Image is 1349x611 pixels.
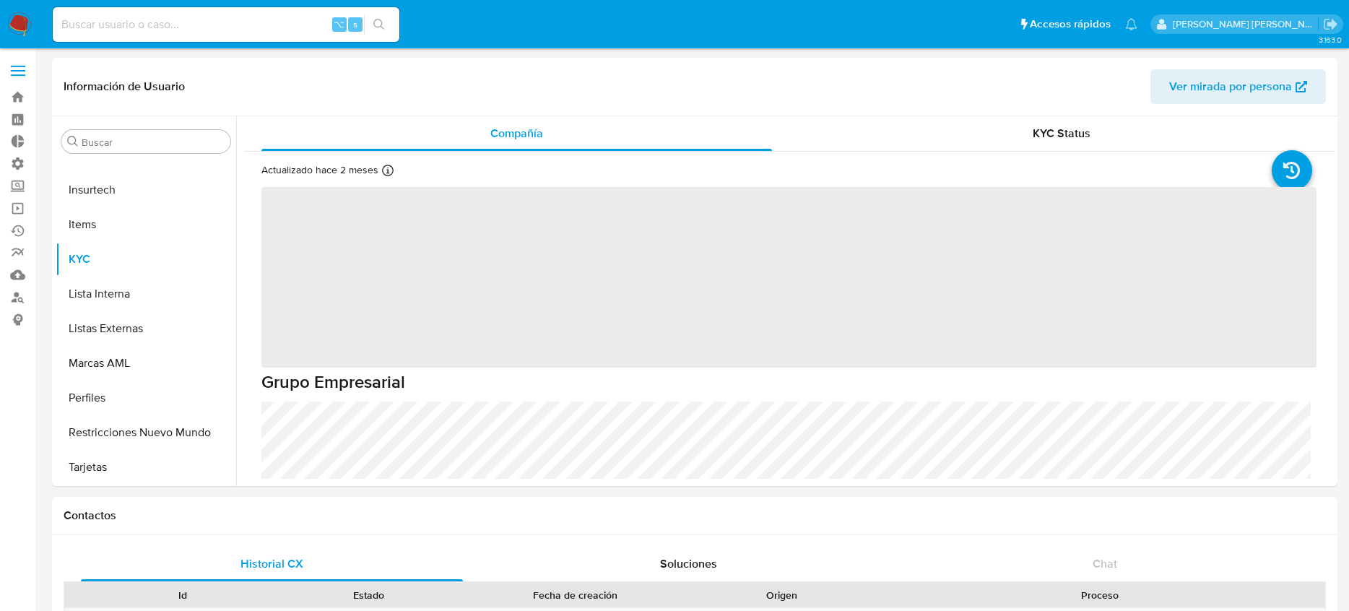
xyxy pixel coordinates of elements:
[490,125,543,142] span: Compañía
[472,588,679,602] div: Fecha de creación
[240,555,303,572] span: Historial CX
[334,17,344,31] span: ⌥
[56,207,236,242] button: Items
[261,187,1317,368] span: ‌
[56,381,236,415] button: Perfiles
[56,415,236,450] button: Restricciones Nuevo Mundo
[64,508,1326,523] h1: Contactos
[261,371,1317,393] h1: Grupo Empresarial
[261,163,378,177] p: Actualizado hace 2 meses
[100,588,265,602] div: Id
[353,17,357,31] span: s
[364,14,394,35] button: search-icon
[1150,69,1326,104] button: Ver mirada por persona
[885,588,1315,602] div: Proceso
[56,242,236,277] button: KYC
[660,555,717,572] span: Soluciones
[56,173,236,207] button: Insurtech
[64,79,185,94] h1: Información de Usuario
[56,450,236,485] button: Tarjetas
[1030,17,1111,32] span: Accesos rápidos
[1125,18,1137,30] a: Notificaciones
[1169,69,1292,104] span: Ver mirada por persona
[1173,17,1319,31] p: giuliana.competiello@mercadolibre.com
[1033,125,1090,142] span: KYC Status
[699,588,864,602] div: Origen
[56,277,236,311] button: Lista Interna
[56,311,236,346] button: Listas Externas
[285,588,451,602] div: Estado
[56,346,236,381] button: Marcas AML
[82,136,225,149] input: Buscar
[67,136,79,147] button: Buscar
[1093,555,1117,572] span: Chat
[1323,17,1338,32] a: Salir
[261,482,1317,504] h6: Estructura corporativa
[53,15,399,34] input: Buscar usuario o caso...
